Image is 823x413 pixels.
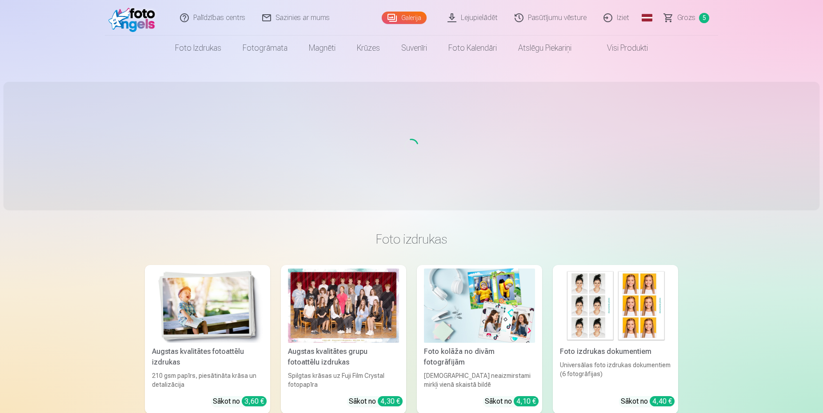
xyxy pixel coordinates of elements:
[556,361,675,389] div: Universālas foto izdrukas dokumentiem (6 fotogrāfijas)
[650,396,675,406] div: 4,40 €
[420,346,539,368] div: Foto kolāža no divām fotogrāfijām
[382,12,427,24] a: Galerija
[232,36,298,60] a: Fotogrāmata
[108,4,160,32] img: /fa1
[582,36,659,60] a: Visi produkti
[507,36,582,60] a: Atslēgu piekariņi
[148,371,267,389] div: 210 gsm papīrs, piesātināta krāsa un detalizācija
[485,396,539,407] div: Sākot no
[378,396,403,406] div: 4,30 €
[152,231,671,247] h3: Foto izdrukas
[349,396,403,407] div: Sākot no
[152,269,263,343] img: Augstas kvalitātes fotoattēlu izdrukas
[284,346,403,368] div: Augstas kvalitātes grupu fotoattēlu izdrukas
[298,36,346,60] a: Magnēti
[621,396,675,407] div: Sākot no
[242,396,267,406] div: 3,60 €
[213,396,267,407] div: Sākot no
[420,371,539,389] div: [DEMOGRAPHIC_DATA] neaizmirstami mirkļi vienā skaistā bildē
[677,12,695,23] span: Grozs
[699,13,709,23] span: 5
[391,36,438,60] a: Suvenīri
[148,346,267,368] div: Augstas kvalitātes fotoattēlu izdrukas
[560,269,671,343] img: Foto izdrukas dokumentiem
[514,396,539,406] div: 4,10 €
[438,36,507,60] a: Foto kalendāri
[284,371,403,389] div: Spilgtas krāsas uz Fuji Film Crystal fotopapīra
[424,269,535,343] img: Foto kolāža no divām fotogrāfijām
[346,36,391,60] a: Krūzes
[556,346,675,357] div: Foto izdrukas dokumentiem
[164,36,232,60] a: Foto izdrukas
